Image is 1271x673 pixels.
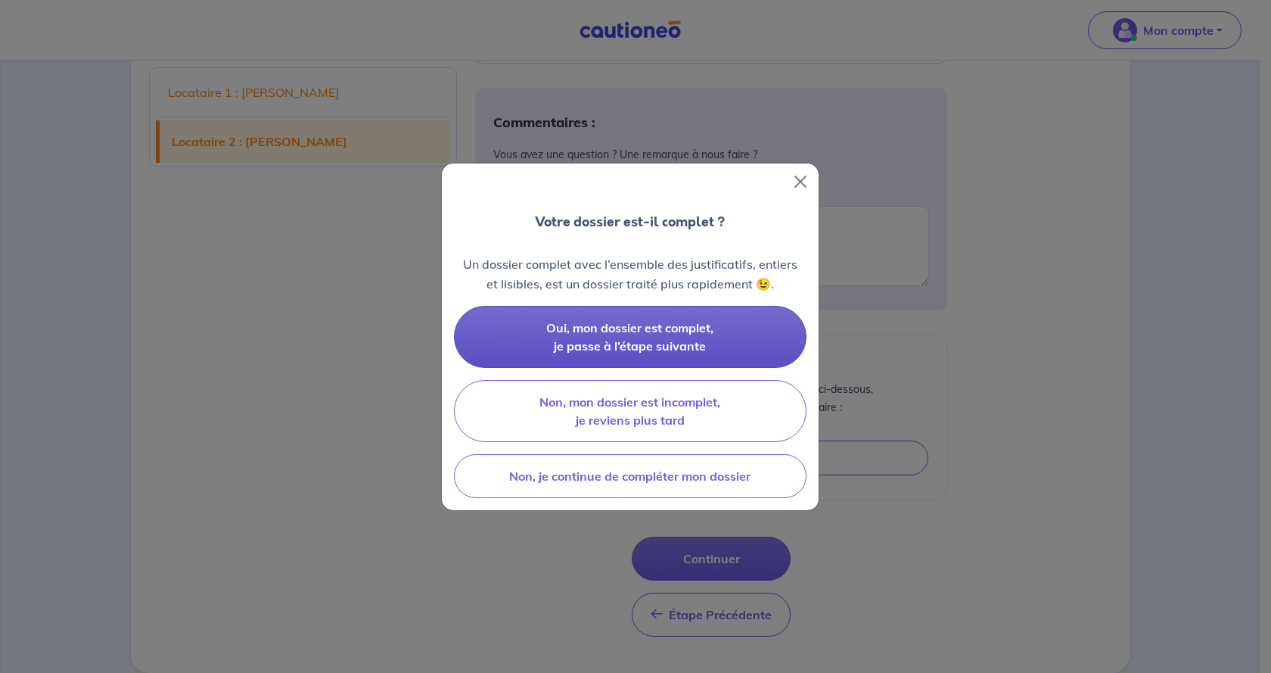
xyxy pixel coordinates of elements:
button: Close [788,170,813,194]
span: Non, mon dossier est incomplet, je reviens plus tard [539,394,720,428]
p: Votre dossier est-il complet ? [535,212,725,232]
span: Non, je continue de compléter mon dossier [509,469,750,484]
button: Non, je continue de compléter mon dossier [454,454,806,498]
button: Oui, mon dossier est complet, je passe à l’étape suivante [454,306,806,368]
button: Non, mon dossier est incomplet, je reviens plus tard [454,380,806,442]
span: Oui, mon dossier est complet, je passe à l’étape suivante [546,320,713,354]
p: Un dossier complet avec l’ensemble des justificatifs, entiers et lisibles, est un dossier traité ... [454,254,806,294]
